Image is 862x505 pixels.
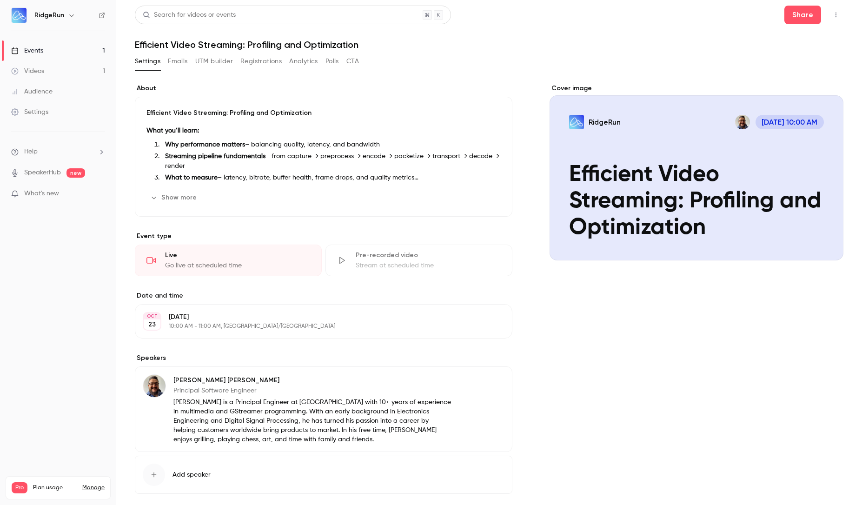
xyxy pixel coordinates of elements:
[165,261,310,270] div: Go live at scheduled time
[12,482,27,493] span: Pro
[165,174,218,181] strong: What to measure
[11,46,43,55] div: Events
[66,168,85,178] span: new
[135,353,512,363] label: Speakers
[135,39,843,50] h1: Efficient Video Streaming: Profiling and Optimization
[325,54,339,69] button: Polls
[11,147,105,157] li: help-dropdown-opener
[173,386,452,395] p: Principal Software Engineer
[356,251,501,260] div: Pre-recorded video
[195,54,233,69] button: UTM builder
[33,484,77,492] span: Plan usage
[135,291,512,300] label: Date and time
[550,84,843,260] section: Cover image
[24,189,59,199] span: What's new
[146,127,199,134] strong: What you’ll learn:
[172,470,211,479] span: Add speaker
[24,147,38,157] span: Help
[550,84,843,93] label: Cover image
[11,87,53,96] div: Audience
[94,190,105,198] iframe: Noticeable Trigger
[346,54,359,69] button: CTA
[289,54,318,69] button: Analytics
[146,190,202,205] button: Show more
[82,484,105,492] a: Manage
[356,261,501,270] div: Stream at scheduled time
[165,153,265,159] strong: Streaming pipeline fundamentals
[135,245,322,276] div: LiveGo live at scheduled time
[24,168,61,178] a: SpeakerHub
[169,312,463,322] p: [DATE]
[169,323,463,330] p: 10:00 AM - 11:00 AM, [GEOGRAPHIC_DATA]/[GEOGRAPHIC_DATA]
[11,66,44,76] div: Videos
[240,54,282,69] button: Registrations
[165,251,310,260] div: Live
[168,54,187,69] button: Emails
[161,140,501,150] li: – balancing quality, latency, and bandwidth
[135,54,160,69] button: Settings
[173,398,452,444] p: [PERSON_NAME] is a Principal Engineer at [GEOGRAPHIC_DATA] with 10+ years of experience in multim...
[143,375,166,397] img: Michael Grüner
[34,11,64,20] h6: RidgeRun
[135,84,512,93] label: About
[173,376,452,385] p: [PERSON_NAME] [PERSON_NAME]
[146,108,501,118] p: Efficient Video Streaming: Profiling and Optimization
[135,456,512,494] button: Add speaker
[161,173,501,183] li: – latency, bitrate, buffer health, frame drops, and quality metrics
[148,320,156,329] p: 23
[143,10,236,20] div: Search for videos or events
[165,141,245,148] strong: Why performance matters
[11,107,48,117] div: Settings
[784,6,821,24] button: Share
[144,313,160,319] div: OCT
[325,245,512,276] div: Pre-recorded videoStream at scheduled time
[12,8,27,23] img: RidgeRun
[135,232,512,241] p: Event type
[161,152,501,171] li: – from capture → preprocess → encode → packetize → transport → decode → render
[135,366,512,452] div: Michael Grüner[PERSON_NAME] [PERSON_NAME]Principal Software Engineer[PERSON_NAME] is a Principal ...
